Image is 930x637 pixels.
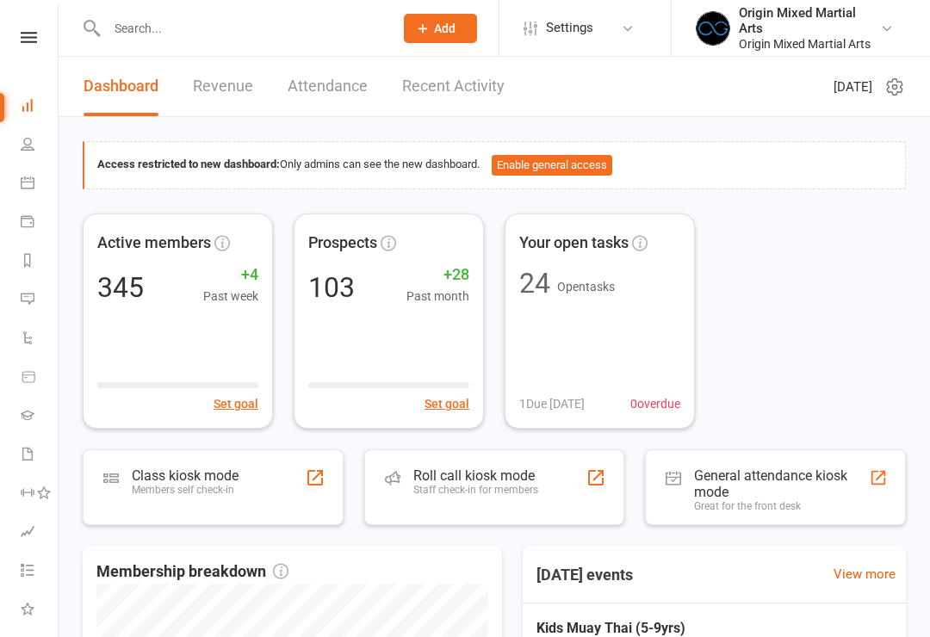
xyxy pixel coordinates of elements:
button: Set goal [214,394,258,413]
button: Enable general access [492,155,612,176]
span: Settings [546,9,593,47]
div: Staff check-in for members [413,484,538,496]
div: Only admins can see the new dashboard. [97,155,892,176]
span: +4 [203,263,258,288]
div: Members self check-in [132,484,239,496]
a: Payments [21,204,59,243]
span: Past week [203,287,258,306]
a: Dashboard [84,57,158,116]
a: Product Sales [21,359,59,398]
span: 1 Due [DATE] [519,394,585,413]
div: Great for the front desk [694,500,869,512]
div: General attendance kiosk mode [694,467,869,500]
input: Search... [102,16,381,40]
span: Your open tasks [519,231,629,256]
div: 345 [97,274,144,301]
div: Origin Mixed Martial Arts [739,5,880,36]
strong: Access restricted to new dashboard: [97,158,280,170]
span: Prospects [308,231,377,256]
div: Origin Mixed Martial Arts [739,36,880,52]
div: 24 [519,269,550,297]
span: 0 overdue [630,394,680,413]
span: Add [434,22,456,35]
a: Calendar [21,165,59,204]
a: View more [834,564,896,584]
button: Set goal [425,394,469,413]
a: Revenue [193,57,253,116]
a: People [21,127,59,165]
span: +28 [406,263,469,288]
img: thumb_image1665119159.png [696,11,730,46]
h3: [DATE] events [523,560,647,591]
span: Open tasks [557,280,615,294]
a: Assessments [21,514,59,553]
a: Recent Activity [402,57,505,116]
div: Roll call kiosk mode [413,467,538,484]
button: Add [404,14,477,43]
span: Active members [97,231,211,256]
a: What's New [21,591,59,630]
span: Past month [406,287,469,306]
a: Dashboard [21,88,59,127]
div: 103 [308,274,355,301]
a: Attendance [288,57,368,116]
div: Class kiosk mode [132,467,239,484]
span: Membership breakdown [96,560,288,584]
span: [DATE] [834,77,872,97]
a: Reports [21,243,59,281]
